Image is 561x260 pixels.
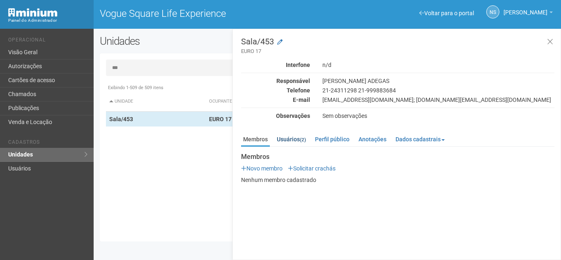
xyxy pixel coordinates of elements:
[419,10,474,16] a: Voltar para o portal
[8,139,87,148] li: Cadastros
[109,116,133,122] strong: Sala/453
[235,96,316,104] div: E-mail
[275,133,308,145] a: Usuários(2)
[106,92,206,112] th: Unidade: activate to sort column descending
[313,133,352,145] a: Perfil público
[288,165,336,172] a: Solicitar crachás
[393,133,447,145] a: Dados cadastrais
[8,17,87,24] div: Painel do Administrador
[241,176,554,184] p: Nenhum membro cadastrado
[206,92,389,112] th: Ocupante: activate to sort column ascending
[504,1,547,16] span: Nicolle Silva
[277,38,283,46] a: Modificar a unidade
[241,48,554,55] small: EURO 17
[8,37,87,46] li: Operacional
[241,37,554,55] h3: Sala/453
[316,77,561,85] div: [PERSON_NAME] ADEGAS
[241,153,554,161] strong: Membros
[8,8,57,17] img: Minium
[486,5,499,18] a: NS
[316,61,561,69] div: n/d
[316,87,561,94] div: 21-24311298 21-999883684
[241,165,283,172] a: Novo membro
[235,87,316,94] div: Telefone
[209,116,232,122] strong: EURO 17
[106,84,549,92] div: Exibindo 1-509 de 509 itens
[100,35,282,47] h2: Unidades
[356,133,389,145] a: Anotações
[316,112,561,120] div: Sem observações
[504,10,553,17] a: [PERSON_NAME]
[100,8,321,19] h1: Vogue Square Life Experience
[235,112,316,120] div: Observações
[300,137,306,143] small: (2)
[235,77,316,85] div: Responsável
[241,133,270,147] a: Membros
[316,96,561,104] div: [EMAIL_ADDRESS][DOMAIN_NAME]; [DOMAIN_NAME][EMAIL_ADDRESS][DOMAIN_NAME]
[235,61,316,69] div: Interfone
